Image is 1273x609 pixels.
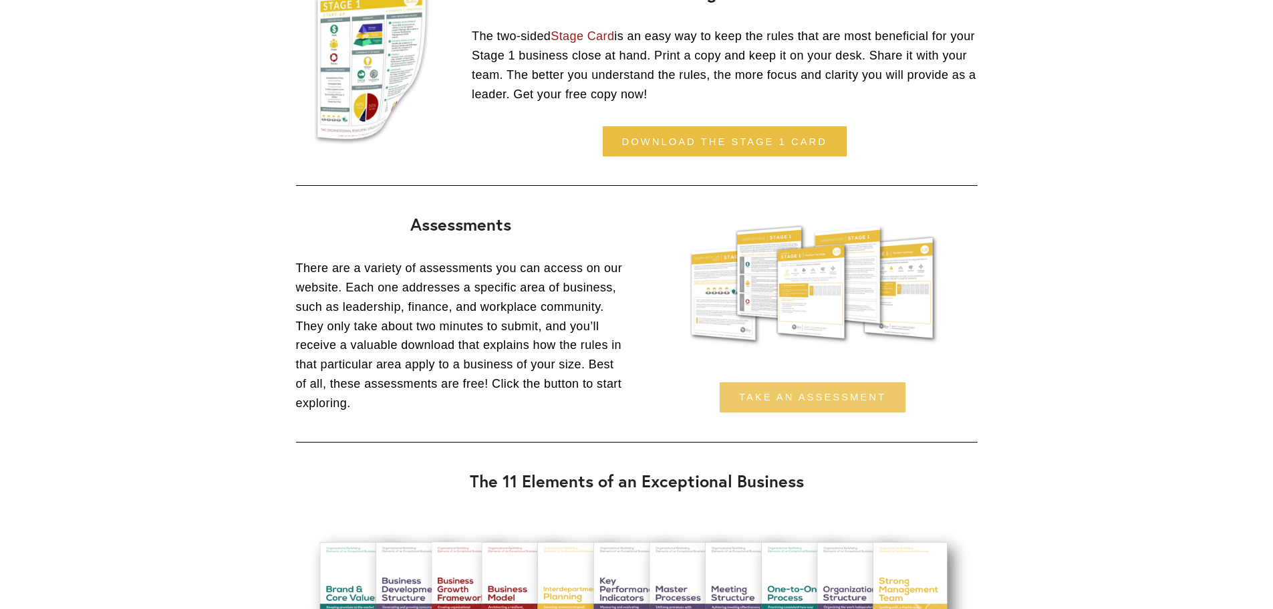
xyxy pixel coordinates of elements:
[472,27,978,104] p: The two-sided is an easy way to keep the rules that are most beneficial for your Stage 1 business...
[603,126,847,156] a: download the stage 1 card
[720,382,905,412] a: Take an assessment
[296,259,625,412] p: There are a variety of assessments you can access on our website. Each one addresses a specific a...
[551,29,614,43] a: Stage Card
[410,213,511,235] strong: Assessments
[470,470,804,492] strong: The 11 Elements of an Exceptional Business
